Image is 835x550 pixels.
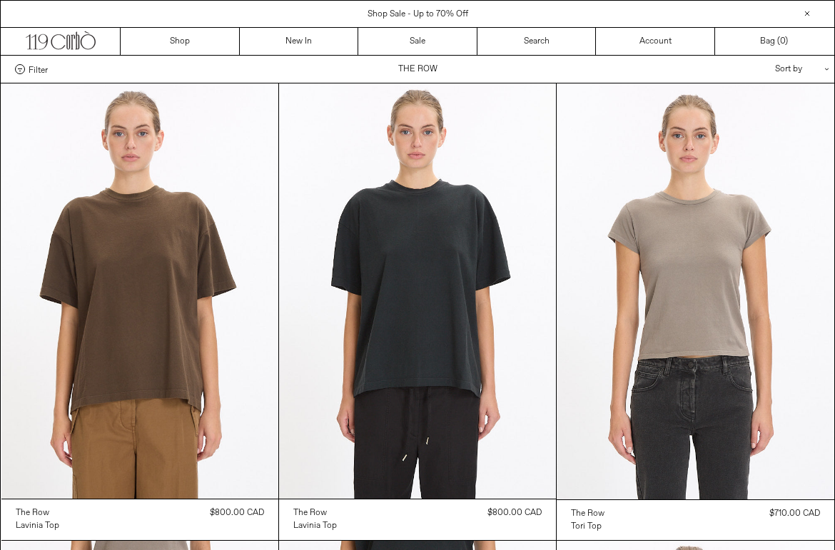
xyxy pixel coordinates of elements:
a: Account [596,28,715,55]
div: The Row [16,507,49,519]
span: 0 [780,36,785,47]
span: Filter [29,64,48,74]
img: The Row Lavinia Top in sepia [1,83,278,499]
a: Lavinia Top [16,519,59,532]
a: The Row [16,506,59,519]
div: Sort by [692,56,820,83]
div: $800.00 CAD [487,506,542,519]
div: the row [293,507,327,519]
a: Shop Sale - Up to 70% Off [368,9,468,20]
a: Lavinia Top [293,519,337,532]
img: The Row Tori Top in mud [557,83,834,499]
a: Shop [121,28,240,55]
a: Bag () [715,28,834,55]
span: ) [780,35,788,48]
a: the row [293,506,337,519]
a: Tori Top [571,520,604,533]
a: New In [240,28,359,55]
div: $710.00 CAD [769,507,820,520]
div: Tori Top [571,521,602,533]
a: Search [477,28,597,55]
img: The Row Lavinia Top in black [279,83,556,499]
div: The Row [571,508,604,520]
a: Sale [358,28,477,55]
a: The Row [571,507,604,520]
div: $800.00 CAD [210,506,264,519]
